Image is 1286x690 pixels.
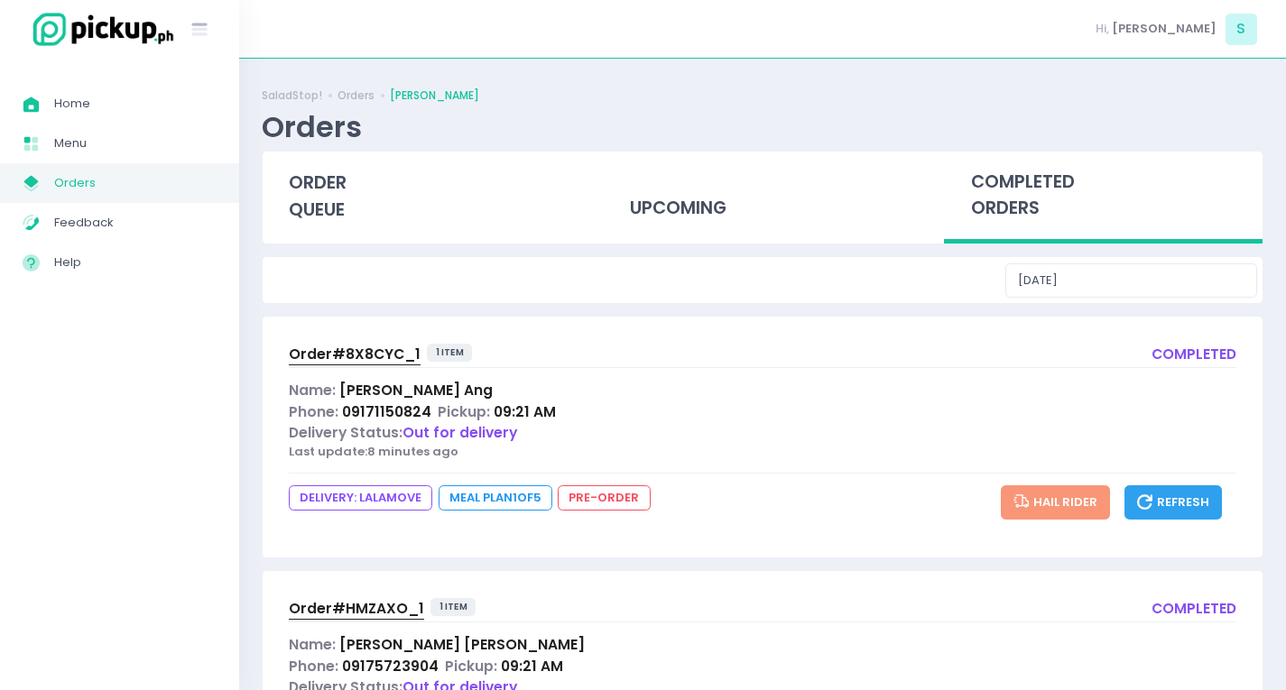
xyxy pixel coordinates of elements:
span: Menu [54,132,217,155]
span: 09175723904 [342,657,439,676]
span: Order# HMZAXO_1 [289,599,424,618]
div: completed [1152,598,1236,622]
span: 09171150824 [342,402,431,421]
span: 8 minutes ago [367,443,458,460]
span: 09:21 AM [494,402,556,421]
span: Home [54,92,217,115]
span: Out for delivery [402,423,517,442]
span: pre-order [558,485,650,511]
span: Hi, [1096,20,1109,38]
span: Last update: [289,443,367,460]
span: Refresh [1137,493,1209,511]
span: Orders [54,171,217,195]
div: completed orders [944,152,1263,244]
span: Meal Plan 1 of 5 [439,485,552,511]
span: Phone: [289,657,338,676]
a: SaladStop! [262,87,322,104]
span: Pickup: [445,657,497,676]
a: [PERSON_NAME] [390,87,479,104]
span: [PERSON_NAME] [1112,20,1217,38]
span: Order# 8X8CYC_1 [289,345,421,363]
span: Name: [289,635,336,654]
img: logo [23,10,176,49]
span: Name: [289,381,336,400]
span: [PERSON_NAME] [PERSON_NAME] [339,635,585,654]
div: Orders [262,109,362,144]
span: S [1226,14,1257,45]
div: upcoming [604,152,922,240]
span: 1 item [430,598,476,616]
span: 1 item [427,344,473,362]
span: Delivery Status: [289,423,402,442]
span: Pickup: [438,402,490,421]
span: order queue [289,170,347,222]
div: completed [1152,344,1236,368]
span: Feedback [54,211,217,235]
span: Help [54,251,217,274]
a: Orders [338,87,375,104]
span: DELIVERY: lalamove [289,485,432,511]
span: 09:21 AM [501,657,563,676]
span: Hail Rider [1013,493,1097,511]
span: Phone: [289,402,338,421]
span: [PERSON_NAME] Ang [339,381,493,400]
